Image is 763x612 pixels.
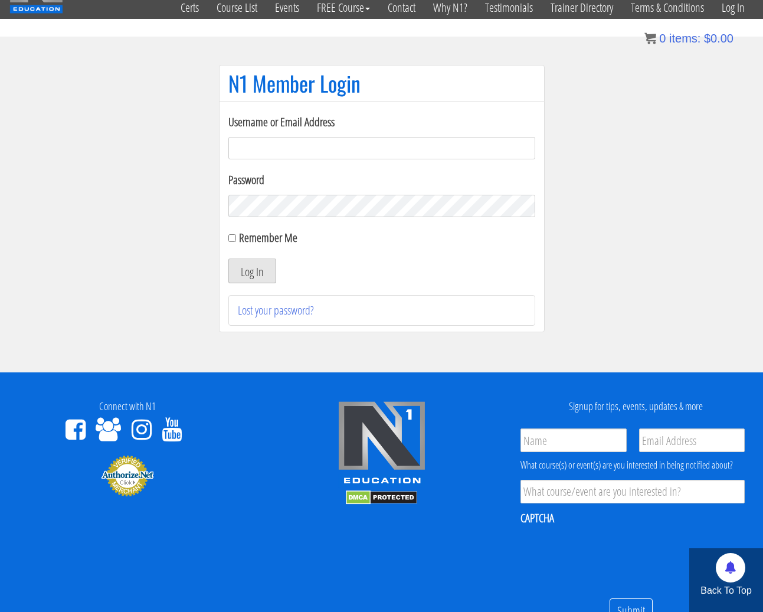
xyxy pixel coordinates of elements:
img: icon11.png [644,32,656,44]
h1: N1 Member Login [228,71,535,95]
h4: Signup for tips, events, updates & more [518,401,754,413]
span: 0 [659,32,666,45]
a: Lost your password? [238,302,314,318]
span: $ [704,32,710,45]
img: Authorize.Net Merchant - Click to Verify [101,454,154,497]
label: Remember Me [239,230,297,246]
h4: Connect with N1 [9,401,245,413]
img: n1-edu-logo [338,401,426,488]
input: Name [520,428,627,452]
a: 0 items: $0.00 [644,32,733,45]
img: DMCA.com Protection Status [346,490,417,505]
bdi: 0.00 [704,32,733,45]
label: Password [228,171,535,189]
input: What course/event are you interested in? [520,480,745,503]
input: Email Address [639,428,745,452]
iframe: reCAPTCHA [520,534,700,580]
span: items: [669,32,700,45]
label: Username or Email Address [228,113,535,131]
div: What course(s) or event(s) are you interested in being notified about? [520,458,745,472]
label: CAPTCHA [520,510,554,526]
button: Log In [228,258,276,283]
